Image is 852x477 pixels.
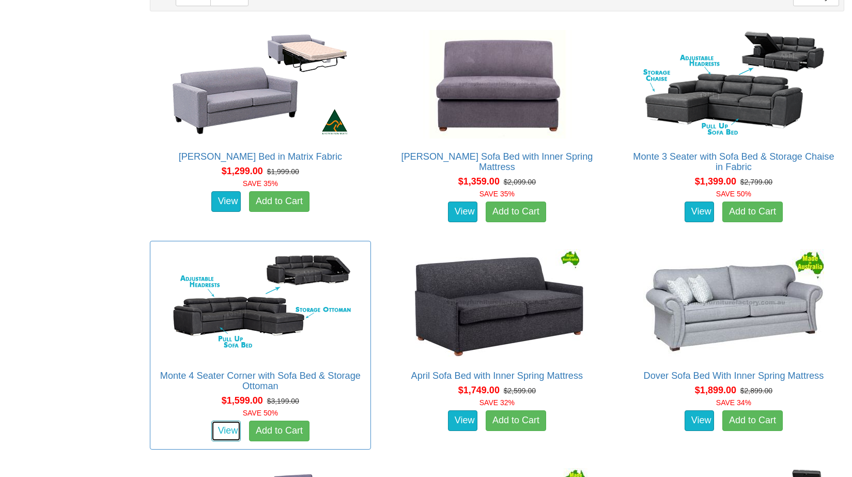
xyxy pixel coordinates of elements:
a: Add to Cart [486,202,546,222]
a: Add to Cart [722,202,783,222]
font: SAVE 35% [243,179,278,188]
del: $2,899.00 [740,387,772,395]
img: Monte 3 Seater with Sofa Bed & Storage Chaise in Fabric [641,27,827,141]
font: SAVE 50% [716,190,751,198]
img: Cleo Sofa Bed with Inner Spring Mattress [404,27,590,141]
font: SAVE 35% [479,190,515,198]
a: View [211,191,241,212]
a: Add to Cart [486,410,546,431]
img: April Sofa Bed with Inner Spring Mattress [404,247,590,360]
a: View [448,202,478,222]
span: $1,599.00 [222,395,263,406]
font: SAVE 32% [479,398,515,407]
a: View [685,202,715,222]
a: View [448,410,478,431]
del: $1,999.00 [267,167,299,176]
a: April Sofa Bed with Inner Spring Mattress [411,371,583,381]
a: Add to Cart [249,421,309,441]
a: Monte 4 Seater Corner with Sofa Bed & Storage Ottoman [160,371,361,391]
font: SAVE 50% [243,409,278,417]
span: $1,299.00 [222,166,263,176]
del: $3,199.00 [267,397,299,405]
del: $2,599.00 [504,387,536,395]
a: View [685,410,715,431]
span: $1,359.00 [458,176,500,187]
a: Add to Cart [722,410,783,431]
a: Add to Cart [249,191,309,212]
a: View [211,421,241,441]
a: Dover Sofa Bed With Inner Spring Mattress [644,371,824,381]
img: Dover Sofa Bed With Inner Spring Mattress [641,247,827,360]
del: $2,799.00 [740,178,772,186]
img: Emily Sofa Bed in Matrix Fabric [167,27,353,141]
a: [PERSON_NAME] Sofa Bed with Inner Spring Mattress [401,151,593,172]
span: $1,749.00 [458,385,500,395]
a: Monte 3 Seater with Sofa Bed & Storage Chaise in Fabric [633,151,834,172]
del: $2,099.00 [504,178,536,186]
span: $1,399.00 [695,176,736,187]
span: $1,899.00 [695,385,736,395]
img: Monte 4 Seater Corner with Sofa Bed & Storage Ottoman [167,247,353,360]
font: SAVE 34% [716,398,751,407]
a: [PERSON_NAME] Bed in Matrix Fabric [179,151,342,162]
